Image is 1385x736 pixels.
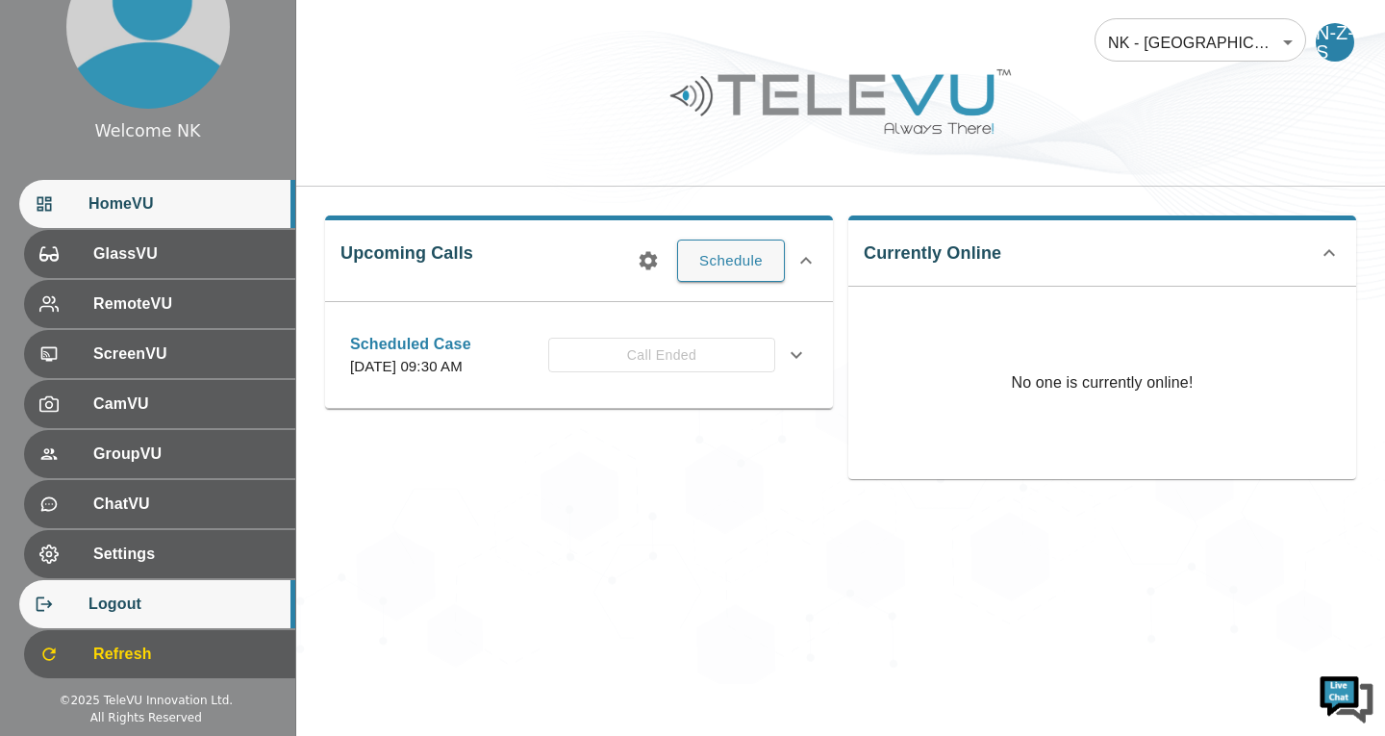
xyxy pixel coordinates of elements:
[1095,15,1306,69] div: NK - [GEOGRAPHIC_DATA]
[100,101,323,126] div: Chat with us now
[93,443,280,466] span: GroupVU
[93,643,280,666] span: Refresh
[315,10,362,56] div: Minimize live chat window
[24,280,295,328] div: RemoteVU
[19,580,295,628] div: Logout
[24,530,295,578] div: Settings
[93,292,280,316] span: RemoteVU
[88,192,280,216] span: HomeVU
[93,343,280,366] span: ScreenVU
[33,89,81,138] img: d_736959983_company_1615157101543_736959983
[93,493,280,516] span: ChatVU
[93,543,280,566] span: Settings
[93,242,280,266] span: GlassVU
[350,356,471,378] p: [DATE] 09:30 AM
[335,321,823,390] div: Scheduled Case[DATE] 09:30 AMCall Ended
[1011,287,1193,479] p: No one is currently online!
[94,118,200,143] div: Welcome NK
[10,525,366,593] textarea: Type your message and hit 'Enter'
[88,593,280,616] span: Logout
[667,62,1014,141] img: Logo
[24,630,295,678] div: Refresh
[112,242,265,437] span: We're online!
[93,393,280,416] span: CamVU
[350,333,471,356] p: Scheduled Case
[677,240,785,282] button: Schedule
[24,380,295,428] div: CamVU
[24,230,295,278] div: GlassVU
[1318,669,1375,726] img: Chat Widget
[24,430,295,478] div: GroupVU
[1316,23,1354,62] div: N-Z-S
[24,330,295,378] div: ScreenVU
[19,180,295,228] div: HomeVU
[24,480,295,528] div: ChatVU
